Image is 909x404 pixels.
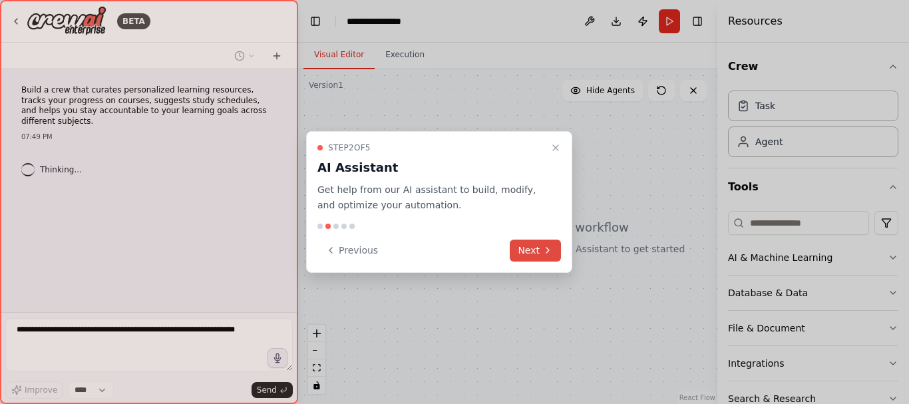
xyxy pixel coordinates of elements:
[306,12,325,31] button: Hide left sidebar
[548,140,564,156] button: Close walkthrough
[317,240,386,262] button: Previous
[317,182,545,213] p: Get help from our AI assistant to build, modify, and optimize your automation.
[328,142,371,153] span: Step 2 of 5
[510,240,561,262] button: Next
[317,158,545,177] h3: AI Assistant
